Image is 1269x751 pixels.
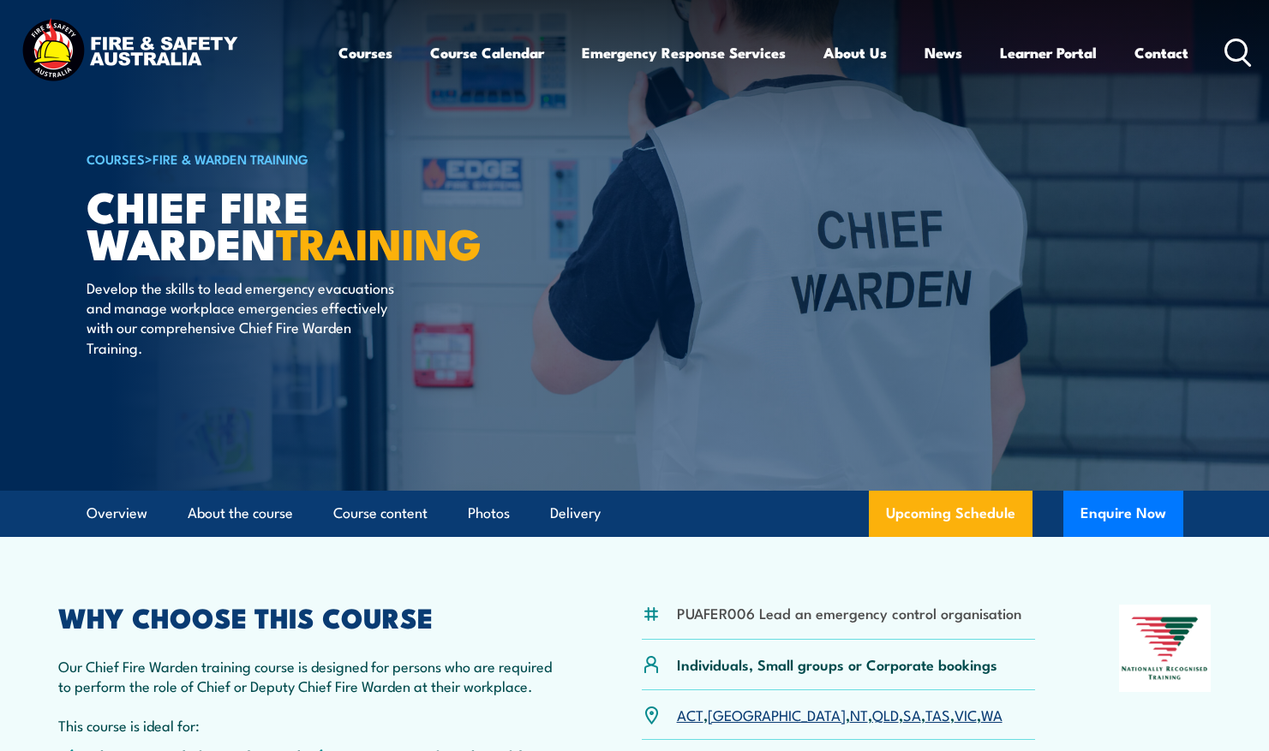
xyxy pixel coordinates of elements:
[1063,491,1183,537] button: Enquire Now
[188,491,293,536] a: About the course
[869,491,1033,537] a: Upcoming Schedule
[87,491,147,536] a: Overview
[677,705,1003,724] p: , , , , , , ,
[87,277,399,358] p: Develop the skills to lead emergency evacuations and manage workplace emergencies effectively wit...
[87,149,145,168] a: COURSES
[87,148,510,169] h6: >
[582,30,786,75] a: Emergency Response Services
[1000,30,1097,75] a: Learner Portal
[153,149,308,168] a: Fire & Warden Training
[333,491,428,536] a: Course content
[58,715,559,735] p: This course is ideal for:
[677,654,997,674] p: Individuals, Small groups or Corporate bookings
[338,30,392,75] a: Courses
[677,704,703,724] a: ACT
[550,491,601,536] a: Delivery
[1119,605,1212,692] img: Nationally Recognised Training logo.
[872,704,899,724] a: QLD
[430,30,544,75] a: Course Calendar
[981,704,1003,724] a: WA
[58,605,559,629] h2: WHY CHOOSE THIS COURSE
[925,30,962,75] a: News
[850,704,868,724] a: NT
[87,187,510,260] h1: Chief Fire Warden
[1134,30,1188,75] a: Contact
[955,704,977,724] a: VIC
[58,656,559,696] p: Our Chief Fire Warden training course is designed for persons who are required to perform the rol...
[468,491,510,536] a: Photos
[903,704,921,724] a: SA
[708,704,846,724] a: [GEOGRAPHIC_DATA]
[677,603,1021,623] li: PUAFER006 Lead an emergency control organisation
[925,704,950,724] a: TAS
[823,30,887,75] a: About Us
[276,209,482,275] strong: TRAINING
